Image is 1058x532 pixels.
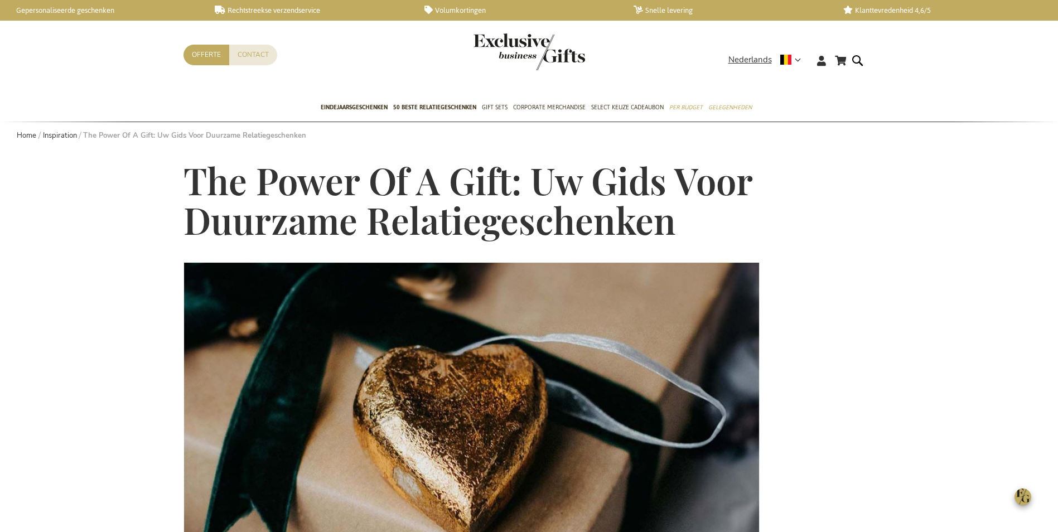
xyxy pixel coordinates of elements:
[591,101,664,113] span: Select Keuze Cadeaubon
[393,101,476,113] span: 50 beste relatiegeschenken
[634,6,825,15] a: Snelle levering
[83,130,306,141] strong: The Power Of A Gift: Uw Gids Voor Duurzame Relatiegeschenken
[482,101,508,113] span: Gift Sets
[474,33,585,70] img: Exclusive Business gifts logo
[229,45,277,65] a: Contact
[321,101,388,113] span: Eindejaarsgeschenken
[843,6,1035,15] a: Klanttevredenheid 4,6/5
[424,6,616,15] a: Volumkortingen
[183,156,752,244] span: The Power Of A Gift: Uw Gids Voor Duurzame Relatiegeschenken
[43,130,77,141] a: Inspiration
[183,45,229,65] a: Offerte
[669,101,703,113] span: Per Budget
[215,6,406,15] a: Rechtstreekse verzendservice
[474,33,529,70] a: store logo
[728,54,808,66] div: Nederlands
[6,6,197,15] a: Gepersonaliseerde geschenken
[17,130,36,141] a: Home
[728,54,772,66] span: Nederlands
[513,101,586,113] span: Corporate Merchandise
[708,101,752,113] span: Gelegenheden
